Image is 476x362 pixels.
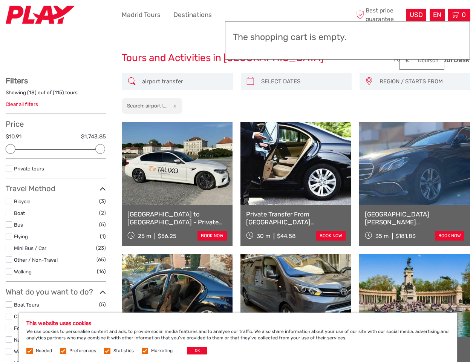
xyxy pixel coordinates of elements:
label: 115 [55,89,62,96]
button: REGION / STARTS FROM [376,75,467,88]
h5: This website uses cookies [26,320,450,327]
span: 30 m [257,233,270,239]
a: Destinations [173,9,212,20]
a: Clear all filters [6,101,38,107]
h2: Search: airport t... [127,103,167,109]
span: (23) [96,244,106,252]
div: $181.83 [395,233,416,239]
label: Preferences [69,348,96,354]
a: Other / Non-Travel [14,257,58,263]
div: $44.58 [277,233,296,239]
img: PurchaseViaTourDesk.png [394,55,470,64]
span: (5) [99,300,106,309]
div: $56.25 [158,233,176,239]
h3: Travel Method [6,184,106,193]
h3: What do you want to do? [6,287,106,296]
label: $1,743.85 [81,133,106,141]
button: x [168,102,179,110]
label: $10.91 [6,133,21,141]
span: (3) [99,197,106,206]
a: book now [316,231,346,241]
span: 25 m [138,233,151,239]
a: Madrid Tours [122,9,161,20]
a: Flying [14,233,28,239]
label: Statistics [113,348,134,354]
button: OK [187,347,207,354]
img: 2467-7e1744d7-2434-4362-8842-68c566c31c52_logo_small.jpg [6,6,75,24]
a: Boat Tours [14,302,39,308]
a: Private tours [14,166,44,172]
a: Nature & Scenery [14,337,55,343]
input: SELECT DATES [258,75,348,88]
a: Bus [14,222,23,228]
span: 0 [461,11,467,18]
span: (5) [99,220,106,229]
h1: Tours and Activities in [GEOGRAPHIC_DATA] [122,52,354,64]
strong: Filters [6,76,28,85]
a: Boat [14,210,25,216]
label: Marketing [151,348,173,354]
a: Private Transfer From [GEOGRAPHIC_DATA][PERSON_NAME] to [GEOGRAPHIC_DATA] [246,210,346,226]
input: SEARCH [139,75,229,88]
div: Showing ( ) out of ( ) tours [6,89,106,101]
a: [GEOGRAPHIC_DATA] [PERSON_NAME][GEOGRAPHIC_DATA] Private Transfer To [GEOGRAPHIC_DATA] [365,210,464,226]
a: £ [400,54,425,67]
a: City Sightseeing [14,313,52,319]
label: 18 [29,89,35,96]
span: (1) [100,232,106,241]
h3: The shopping cart is empty. [233,32,462,43]
a: Walking Tour [14,348,43,354]
span: USD [410,11,423,18]
a: book now [435,231,464,241]
label: Needed [36,348,52,354]
div: EN [430,9,445,21]
span: Best price guarantee [354,6,404,23]
a: Deutsch [412,54,444,67]
a: Food & Drink [14,325,44,331]
div: We use cookies to personalise content and ads, to provide social media features and to analyse ou... [19,313,457,362]
span: (4) [99,312,106,321]
span: (16) [97,267,106,276]
a: book now [197,231,227,241]
h3: Price [6,120,106,129]
a: Bicycle [14,198,31,204]
span: 35 m [375,233,389,239]
a: Mini Bus / Car [14,245,46,251]
p: We're away right now. Please check back later! [11,13,85,19]
a: [GEOGRAPHIC_DATA] to [GEOGRAPHIC_DATA] - Private Transfer (MAD) [127,210,227,226]
span: (2) [99,209,106,217]
a: Walking [14,268,32,275]
button: Open LiveChat chat widget [87,12,96,21]
span: (65) [96,255,106,264]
